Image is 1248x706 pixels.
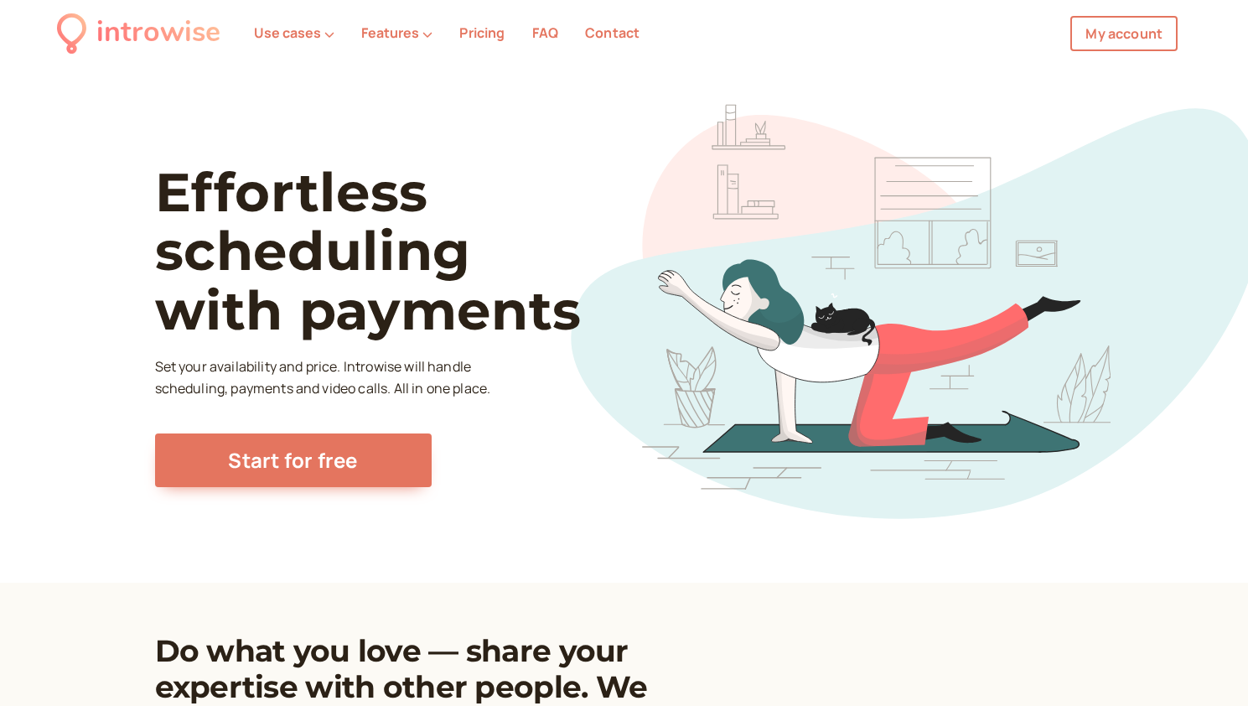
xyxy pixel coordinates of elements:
[532,23,558,42] a: FAQ
[155,163,642,340] h1: Effortless scheduling with payments
[96,10,220,56] div: introwise
[1070,16,1178,51] a: My account
[585,23,640,42] a: Contact
[254,25,334,40] button: Use cases
[361,25,432,40] button: Features
[57,10,220,56] a: introwise
[155,356,495,400] p: Set your availability and price. Introwise will handle scheduling, payments and video calls. All ...
[1164,626,1248,706] iframe: Chat Widget
[155,433,432,487] a: Start for free
[459,23,505,42] a: Pricing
